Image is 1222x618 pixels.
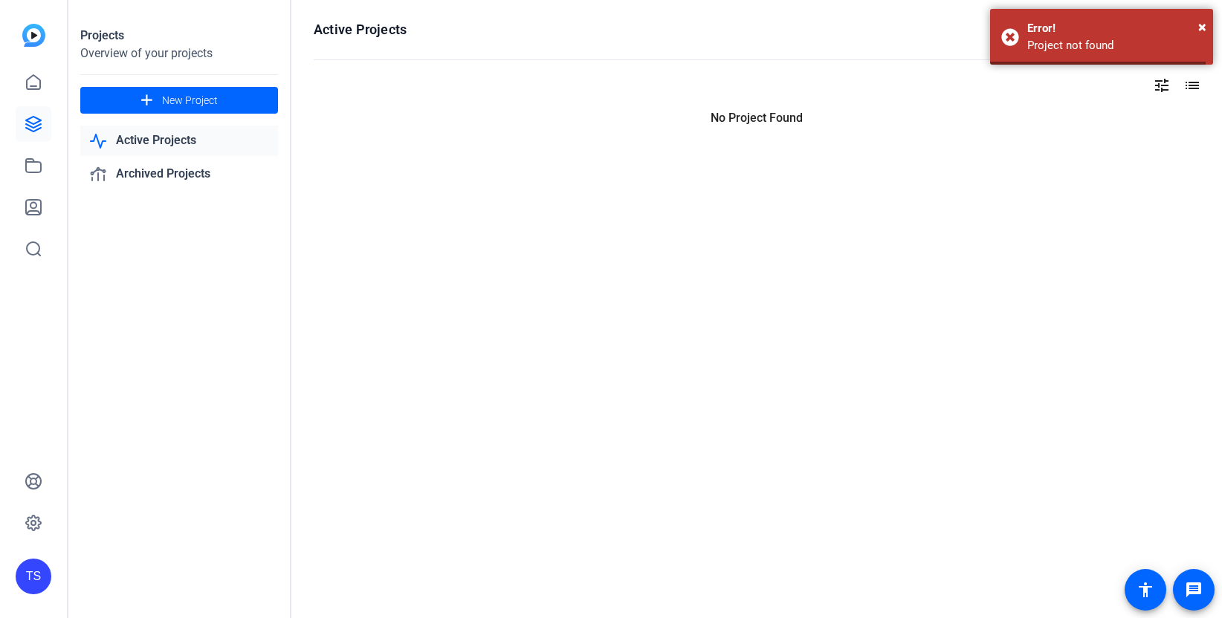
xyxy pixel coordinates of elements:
img: blue-gradient.svg [22,24,45,47]
div: TS [16,559,51,594]
a: Archived Projects [80,159,278,189]
div: Error! [1027,20,1202,37]
span: New Project [162,93,218,108]
div: Projects [80,27,278,45]
mat-icon: message [1185,581,1203,599]
p: No Project Found [314,109,1200,127]
span: × [1198,18,1206,36]
h1: Active Projects [314,21,407,39]
mat-icon: accessibility [1137,581,1154,599]
div: Overview of your projects [80,45,278,62]
a: Active Projects [80,126,278,156]
div: Project not found [1027,37,1202,54]
mat-icon: add [138,91,156,110]
mat-icon: tune [1153,77,1171,94]
button: Close [1198,16,1206,38]
mat-icon: list [1182,77,1200,94]
button: New Project [80,87,278,114]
